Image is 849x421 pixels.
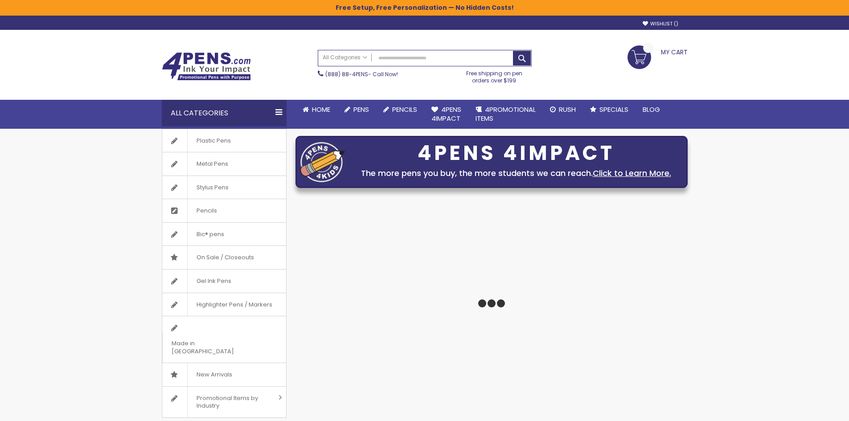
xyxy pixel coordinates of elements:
span: Pencils [392,105,417,114]
a: Wishlist [643,20,678,27]
div: Free shipping on pen orders over $199 [457,66,532,84]
span: Stylus Pens [187,176,238,199]
span: Promotional Items by Industry [187,387,275,417]
span: Home [312,105,330,114]
span: Pens [353,105,369,114]
span: Metal Pens [187,152,237,176]
a: Pencils [162,199,286,222]
span: Rush [559,105,576,114]
div: All Categories [162,100,287,127]
span: Pencils [187,199,226,222]
a: Metal Pens [162,152,286,176]
a: 4Pens4impact [424,100,468,129]
span: Gel Ink Pens [187,270,240,293]
span: New Arrivals [187,363,241,386]
a: Click to Learn More. [593,168,671,179]
span: On Sale / Closeouts [187,246,263,269]
a: 4PROMOTIONALITEMS [468,100,543,129]
a: On Sale / Closeouts [162,246,286,269]
span: Blog [643,105,660,114]
a: Pens [337,100,376,119]
a: Blog [636,100,667,119]
a: Gel Ink Pens [162,270,286,293]
span: All Categories [323,54,367,61]
div: The more pens you buy, the more students we can reach. [349,167,683,180]
img: four_pen_logo.png [300,142,345,182]
span: 4Pens 4impact [431,105,461,123]
a: All Categories [318,50,372,65]
a: Home [295,100,337,119]
a: Pencils [376,100,424,119]
a: New Arrivals [162,363,286,386]
span: Specials [599,105,628,114]
a: Stylus Pens [162,176,286,199]
a: (888) 88-4PENS [325,70,368,78]
a: Made in [GEOGRAPHIC_DATA] [162,316,286,363]
a: Highlighter Pens / Markers [162,293,286,316]
a: Plastic Pens [162,129,286,152]
span: Highlighter Pens / Markers [187,293,281,316]
span: - Call Now! [325,70,398,78]
span: 4PROMOTIONAL ITEMS [476,105,536,123]
a: Rush [543,100,583,119]
div: 4PENS 4IMPACT [349,144,683,163]
a: Specials [583,100,636,119]
img: 4Pens Custom Pens and Promotional Products [162,52,251,81]
span: Bic® pens [187,223,233,246]
span: Plastic Pens [187,129,240,152]
a: Promotional Items by Industry [162,387,286,417]
span: Made in [GEOGRAPHIC_DATA] [162,332,264,363]
a: Bic® pens [162,223,286,246]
